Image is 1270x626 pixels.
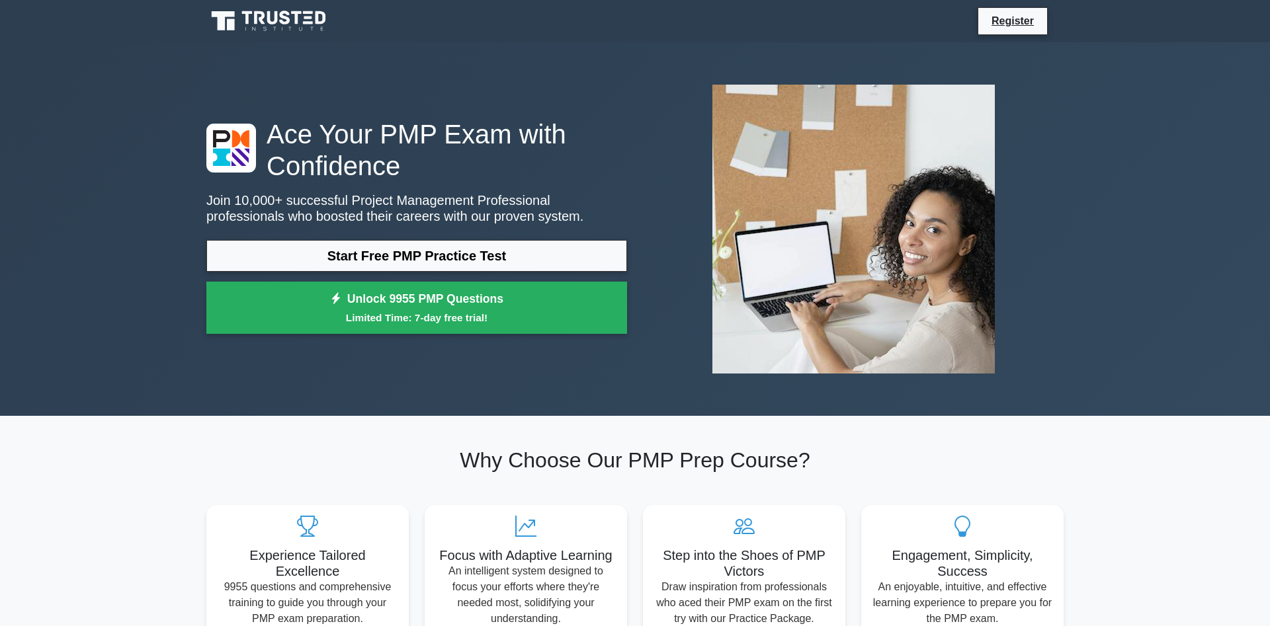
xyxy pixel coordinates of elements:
[654,547,835,579] h5: Step into the Shoes of PMP Victors
[984,13,1042,29] a: Register
[217,547,398,579] h5: Experience Tailored Excellence
[206,282,627,334] a: Unlock 9955 PMP QuestionsLimited Time: 7-day free trial!
[435,547,616,563] h5: Focus with Adaptive Learning
[206,192,627,224] p: Join 10,000+ successful Project Management Professional professionals who boosted their careers w...
[206,240,627,272] a: Start Free PMP Practice Test
[872,547,1053,579] h5: Engagement, Simplicity, Success
[223,310,611,325] small: Limited Time: 7-day free trial!
[206,118,627,182] h1: Ace Your PMP Exam with Confidence
[206,448,1064,473] h2: Why Choose Our PMP Prep Course?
